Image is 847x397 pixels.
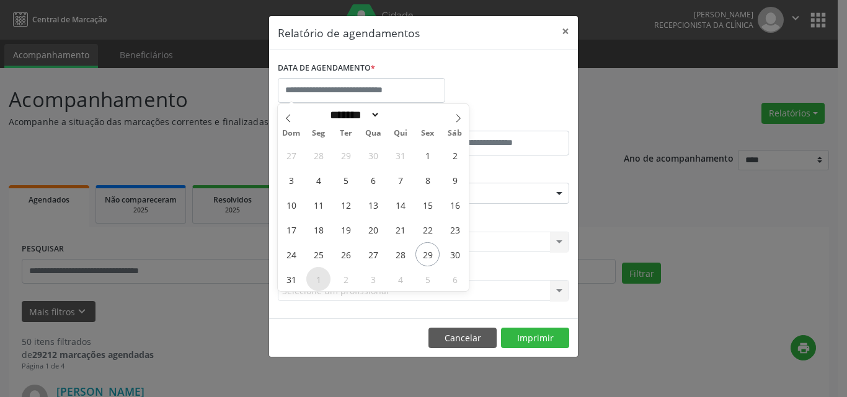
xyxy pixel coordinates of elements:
[334,267,358,291] span: Setembro 2, 2025
[361,143,385,167] span: Julho 30, 2025
[415,267,440,291] span: Setembro 5, 2025
[279,242,303,266] span: Agosto 24, 2025
[306,193,330,217] span: Agosto 11, 2025
[387,129,414,137] span: Qui
[427,111,569,131] label: ATÉ
[279,168,303,192] span: Agosto 3, 2025
[388,217,412,242] span: Agosto 21, 2025
[388,267,412,291] span: Setembro 4, 2025
[361,267,385,291] span: Setembro 3, 2025
[415,217,440,242] span: Agosto 22, 2025
[306,267,330,291] span: Setembro 1, 2025
[415,143,440,167] span: Agosto 1, 2025
[334,217,358,242] span: Agosto 19, 2025
[278,129,305,137] span: Dom
[306,217,330,242] span: Agosto 18, 2025
[415,193,440,217] span: Agosto 15, 2025
[501,328,569,349] button: Imprimir
[360,129,387,137] span: Qua
[443,217,467,242] span: Agosto 23, 2025
[361,217,385,242] span: Agosto 20, 2025
[443,267,467,291] span: Setembro 6, 2025
[443,168,467,192] span: Agosto 9, 2025
[388,168,412,192] span: Agosto 7, 2025
[415,168,440,192] span: Agosto 8, 2025
[553,16,578,46] button: Close
[428,328,497,349] button: Cancelar
[278,59,375,78] label: DATA DE AGENDAMENTO
[441,129,469,137] span: Sáb
[332,129,360,137] span: Ter
[361,168,385,192] span: Agosto 6, 2025
[334,193,358,217] span: Agosto 12, 2025
[415,242,440,266] span: Agosto 29, 2025
[334,143,358,167] span: Julho 29, 2025
[388,143,412,167] span: Julho 31, 2025
[361,242,385,266] span: Agosto 27, 2025
[388,193,412,217] span: Agosto 14, 2025
[306,143,330,167] span: Julho 28, 2025
[443,193,467,217] span: Agosto 16, 2025
[279,217,303,242] span: Agosto 17, 2025
[414,129,441,137] span: Sex
[306,242,330,266] span: Agosto 25, 2025
[306,168,330,192] span: Agosto 4, 2025
[388,242,412,266] span: Agosto 28, 2025
[326,108,380,121] select: Month
[305,129,332,137] span: Seg
[443,242,467,266] span: Agosto 30, 2025
[443,143,467,167] span: Agosto 2, 2025
[279,143,303,167] span: Julho 27, 2025
[334,168,358,192] span: Agosto 5, 2025
[279,193,303,217] span: Agosto 10, 2025
[278,25,420,41] h5: Relatório de agendamentos
[334,242,358,266] span: Agosto 26, 2025
[361,193,385,217] span: Agosto 13, 2025
[279,267,303,291] span: Agosto 31, 2025
[380,108,421,121] input: Year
